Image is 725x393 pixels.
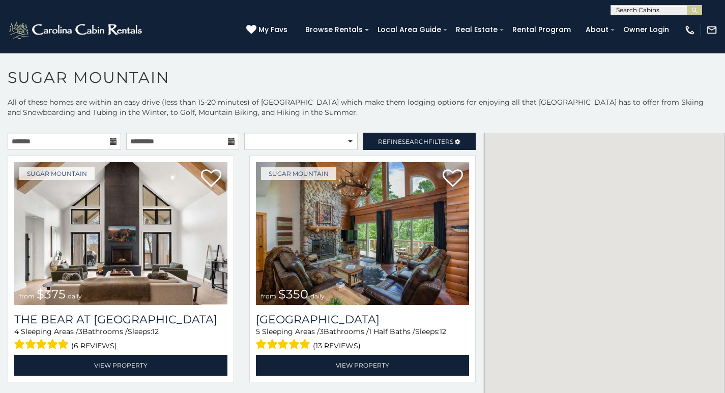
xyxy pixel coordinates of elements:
img: White-1-2.png [8,20,145,40]
span: Search [402,138,428,145]
span: Refine Filters [378,138,453,145]
span: from [261,292,276,300]
img: phone-regular-white.png [684,24,695,36]
img: Grouse Moor Lodge [256,162,469,305]
img: mail-regular-white.png [706,24,717,36]
a: Grouse Moor Lodge from $350 daily [256,162,469,305]
span: $350 [278,287,308,301]
span: (6 reviews) [71,339,117,352]
h3: Grouse Moor Lodge [256,313,469,326]
span: $375 [37,287,66,301]
span: from [19,292,35,300]
span: 12 [440,327,446,336]
a: Rental Program [507,22,576,38]
a: View Property [256,355,469,376]
a: The Bear At Sugar Mountain from $375 daily [14,162,227,305]
a: Owner Login [618,22,674,38]
span: 12 [152,327,159,336]
div: Sleeping Areas / Bathrooms / Sleeps: [256,326,469,352]
span: 3 [320,327,324,336]
img: The Bear At Sugar Mountain [14,162,227,305]
span: (13 reviews) [313,339,361,352]
div: Sleeping Areas / Bathrooms / Sleeps: [14,326,227,352]
a: Browse Rentals [300,22,368,38]
a: View Property [14,355,227,376]
a: The Bear At [GEOGRAPHIC_DATA] [14,313,227,326]
span: 4 [14,327,19,336]
span: daily [68,292,82,300]
a: RefineSearchFilters [363,133,476,150]
span: My Favs [258,24,287,35]
a: Add to favorites [201,168,221,190]
a: Sugar Mountain [19,167,95,180]
span: 3 [78,327,82,336]
a: My Favs [246,24,290,36]
a: Sugar Mountain [261,167,336,180]
span: 1 Half Baths / [369,327,415,336]
a: About [581,22,614,38]
a: Local Area Guide [372,22,446,38]
a: Real Estate [451,22,503,38]
a: Add to favorites [443,168,463,190]
a: [GEOGRAPHIC_DATA] [256,313,469,326]
span: 5 [256,327,260,336]
span: daily [310,292,325,300]
h3: The Bear At Sugar Mountain [14,313,227,326]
